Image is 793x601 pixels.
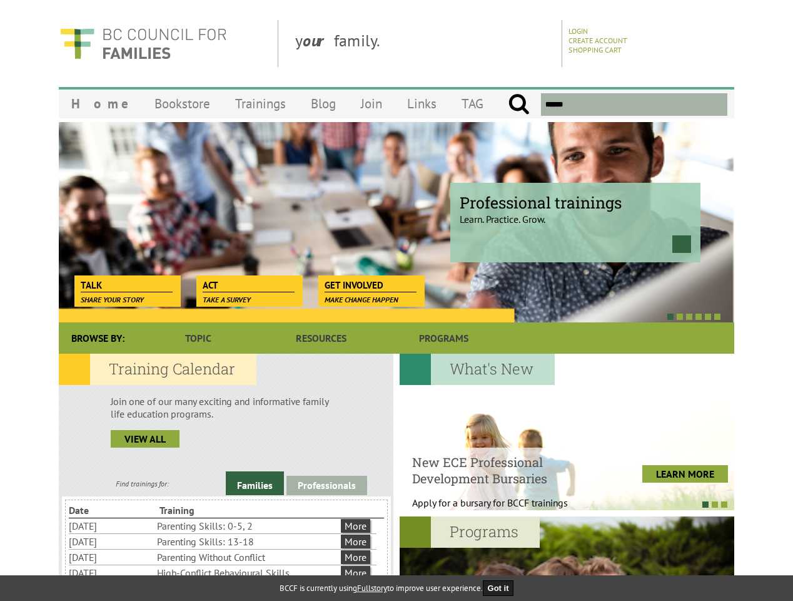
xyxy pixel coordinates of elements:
[59,354,256,385] h2: Training Calendar
[412,496,599,521] p: Apply for a bursary for BCCF trainings West...
[157,565,338,580] li: High-Conflict Behavioural Skills
[568,26,588,36] a: Login
[137,322,260,354] a: Topic
[157,550,338,565] li: Parenting Without Conflict
[69,550,154,565] li: [DATE]
[460,192,691,213] span: Professional trainings
[142,89,223,118] a: Bookstore
[508,93,530,116] input: Submit
[568,45,622,54] a: Shopping Cart
[303,30,334,51] strong: our
[157,518,338,533] li: Parenting Skills: 0-5, 2
[196,275,301,293] a: Act Take a survey
[203,279,295,292] span: Act
[341,535,370,548] a: More
[74,275,179,293] a: Talk Share your story
[59,479,226,488] div: Find trainings for:
[395,89,449,118] a: Links
[69,565,154,580] li: [DATE]
[400,354,555,385] h2: What's New
[449,89,496,118] a: TAG
[325,295,398,304] span: Make change happen
[223,89,298,118] a: Trainings
[59,20,228,67] img: BC Council for FAMILIES
[81,279,173,292] span: Talk
[69,503,157,518] li: Date
[318,275,423,293] a: Get Involved Make change happen
[642,465,728,483] a: LEARN MORE
[226,471,284,495] a: Families
[341,566,370,580] a: More
[157,534,338,549] li: Parenting Skills: 13-18
[383,322,505,354] a: Programs
[285,20,562,67] div: y family.
[341,519,370,533] a: More
[159,503,248,518] li: Training
[260,322,382,354] a: Resources
[286,476,367,495] a: Professionals
[298,89,348,118] a: Blog
[111,430,179,448] a: view all
[341,550,370,564] a: More
[69,534,154,549] li: [DATE]
[348,89,395,118] a: Join
[81,295,144,304] span: Share your story
[69,518,154,533] li: [DATE]
[325,279,417,292] span: Get Involved
[400,516,540,548] h2: Programs
[460,202,691,225] p: Learn. Practice. Grow.
[59,322,137,354] div: Browse By:
[568,36,627,45] a: Create Account
[111,395,341,420] p: Join one of our many exciting and informative family life education programs.
[412,454,599,486] h4: New ECE Professional Development Bursaries
[483,580,514,596] button: Got it
[357,583,387,593] a: Fullstory
[203,295,251,304] span: Take a survey
[59,89,142,118] a: Home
